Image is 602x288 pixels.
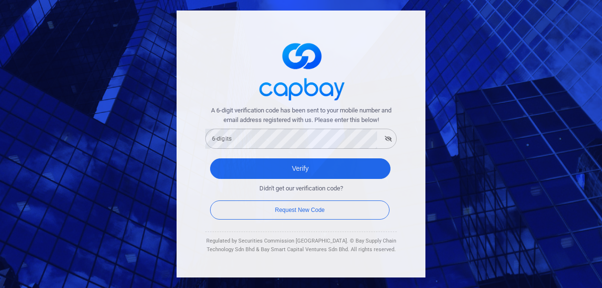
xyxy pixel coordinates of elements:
button: Request New Code [210,200,390,220]
span: A 6-digit verification code has been sent to your mobile number and email address registered with... [205,106,397,126]
button: Verify [210,158,390,179]
div: Regulated by Securities Commission [GEOGRAPHIC_DATA]. © Bay Supply Chain Technology Sdn Bhd & Bay... [205,237,397,254]
img: logo [253,34,349,106]
span: Didn't get our verification code? [259,184,343,194]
